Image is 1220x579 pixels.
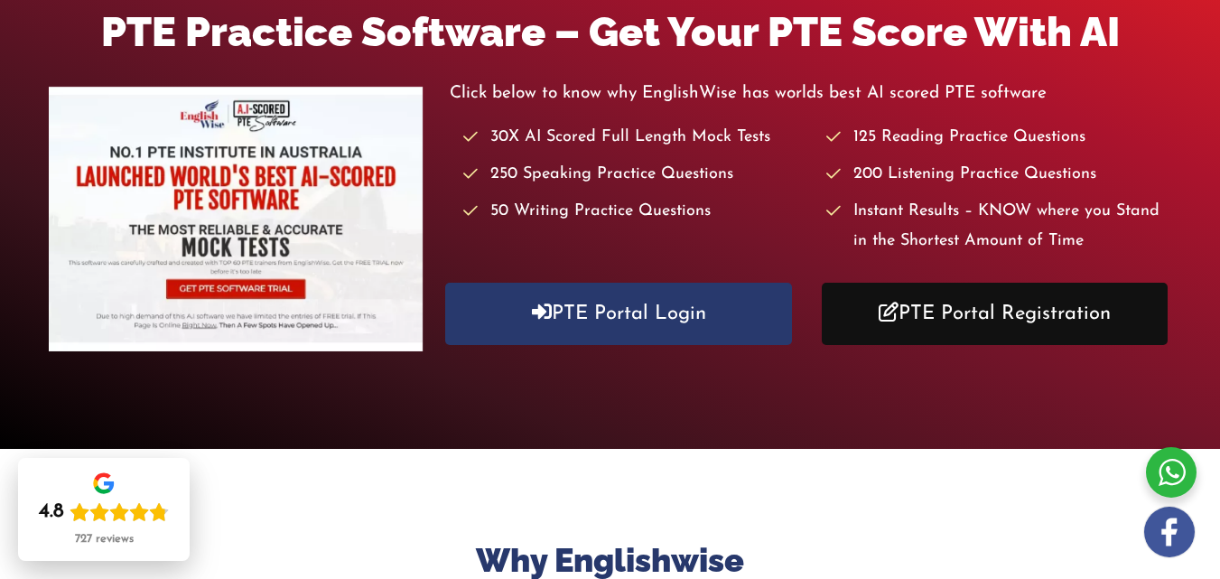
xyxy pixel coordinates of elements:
[463,123,808,153] li: 30X AI Scored Full Length Mock Tests
[463,197,808,227] li: 50 Writing Practice Questions
[826,123,1171,153] li: 125 Reading Practice Questions
[450,79,1171,108] p: Click below to know why EnglishWise has worlds best AI scored PTE software
[826,160,1171,190] li: 200 Listening Practice Questions
[49,4,1171,61] h1: PTE Practice Software – Get Your PTE Score With AI
[75,532,134,546] div: 727 reviews
[445,283,791,345] a: PTE Portal Login
[1144,507,1195,557] img: white-facebook.png
[39,500,169,525] div: Rating: 4.8 out of 5
[463,160,808,190] li: 250 Speaking Practice Questions
[39,500,64,525] div: 4.8
[49,87,423,351] img: pte-institute-main
[826,197,1171,257] li: Instant Results – KNOW where you Stand in the Shortest Amount of Time
[822,283,1168,345] a: PTE Portal Registration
